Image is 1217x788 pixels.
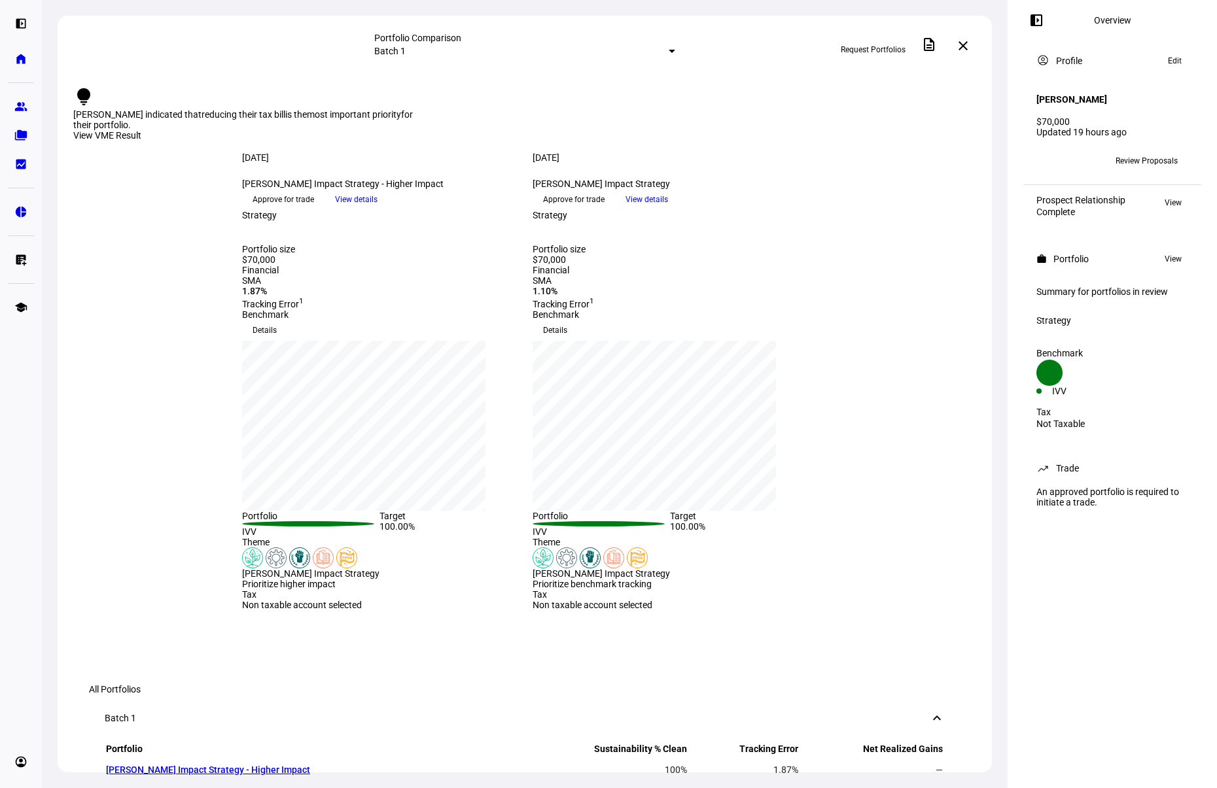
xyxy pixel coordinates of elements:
span: Tracking Error [533,299,594,309]
div: [DATE] [533,152,807,163]
img: lgbtqJustice.colored.svg [627,547,648,568]
img: racialJustice.colored.svg [580,547,601,568]
div: Strategy [242,210,295,220]
eth-mat-symbol: home [14,52,27,65]
div: Portfolio Comparison [374,33,675,43]
span: RH [1042,156,1053,165]
img: climateChange.colored.svg [533,547,554,568]
span: Details [543,320,567,341]
a: View details [615,194,679,204]
div: Benchmark [242,309,517,320]
td: 100% [524,761,688,779]
eth-mat-symbol: folder_copy [14,129,27,142]
span: View details [335,190,378,209]
div: Portfolio [533,511,670,521]
img: lgbtqJustice.colored.svg [336,547,357,568]
span: Review Proposals [1116,150,1178,171]
button: Approve for trade [533,189,615,210]
div: [PERSON_NAME] Impact Strategy [242,568,517,579]
eth-mat-symbol: list_alt_add [14,253,27,266]
a: bid_landscape [8,151,34,177]
td: — [800,761,944,779]
div: Target [670,511,807,521]
span: Approve for trade [253,189,314,210]
th: Tracking Error [689,743,799,759]
div: $70,000 [242,254,295,265]
img: education.colored.svg [603,547,624,568]
button: Approve for trade [242,189,325,210]
img: financialStability.colored.svg [266,547,287,568]
a: folder_copy [8,122,34,148]
mat-icon: account_circle [1036,54,1049,67]
div: Prioritize higher impact [242,579,517,589]
div: Updated 19 hours ago [1036,127,1188,137]
div: 100.00% [670,521,807,537]
sup: 1 [590,296,594,305]
span: NG [1061,156,1072,165]
div: [PERSON_NAME] Impact Strategy [533,179,807,189]
div: Target [379,511,517,521]
button: Details [533,320,578,341]
div: [PERSON_NAME] Impact Strategy - Higher Impact [242,179,517,189]
div: Theme [533,537,807,547]
img: education.colored.svg [313,547,334,568]
mat-select-trigger: Batch 1 [374,46,406,56]
div: [DATE] [242,152,517,163]
eth-panel-overview-card-header: Trade [1036,460,1188,476]
div: Batch 1 [105,713,136,723]
button: Details [242,320,287,341]
div: Theme [242,537,517,547]
td: 1.87% [689,761,799,779]
button: Review Proposals [1105,150,1188,171]
div: Strategy [1036,315,1188,326]
img: financialStability.colored.svg [556,547,577,568]
mat-icon: close [955,38,971,54]
img: climateChange.colored.svg [242,547,263,568]
a: pie_chart [8,199,34,225]
button: View [1158,251,1188,267]
span: View details [626,190,668,209]
a: home [8,46,34,72]
div: Strategy [533,210,586,220]
div: chart, 1 series [242,341,485,511]
div: Prioritize benchmark tracking [533,579,807,589]
div: Financial [242,265,517,275]
a: group [8,94,34,120]
th: Net Realized Gains [800,743,944,759]
span: Approve for trade [543,189,605,210]
eth-mat-symbol: pie_chart [14,205,27,218]
div: Not Taxable [1036,419,1188,429]
h4: [PERSON_NAME] [1036,94,1107,105]
div: Tax [1036,407,1188,417]
div: Non taxable account selected [242,600,517,611]
th: Portfolio [106,743,523,759]
div: Tax [242,589,517,600]
div: Portfolio [242,511,379,521]
div: $70,000 [1036,116,1188,127]
span: reducing their tax bill [202,109,285,120]
eth-panel-overview-card-header: Portfolio [1036,251,1188,267]
div: An approved portfolio is required to initiate a trade. [1029,481,1196,513]
eth-mat-symbol: account_circle [14,755,27,768]
div: IVV [1052,386,1112,396]
span: Request Portfolios [841,39,906,60]
div: [PERSON_NAME] indicated that is the for their portfolio. [73,109,453,130]
eth-panel-overview-card-header: Profile [1036,53,1188,69]
div: Complete [1036,207,1125,217]
div: Non taxable account selected [533,600,807,611]
div: SMA [533,275,807,286]
mat-icon: keyboard_arrow_down [929,710,945,726]
div: Trade [1056,463,1079,473]
span: View [1165,195,1182,211]
mat-icon: left_panel_open [1029,12,1044,28]
div: Portfolio [1053,254,1089,264]
span: most important priority [307,109,401,120]
mat-icon: work [1036,254,1047,264]
div: Profile [1056,56,1082,66]
th: Sustainability % Clean [524,743,688,759]
div: Summary for portfolios in review [1036,286,1188,297]
div: Financial [533,265,807,275]
mat-icon: description [921,37,937,52]
a: [PERSON_NAME] Impact Strategy - Higher Impact [106,764,310,775]
div: $70,000 [533,254,586,265]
